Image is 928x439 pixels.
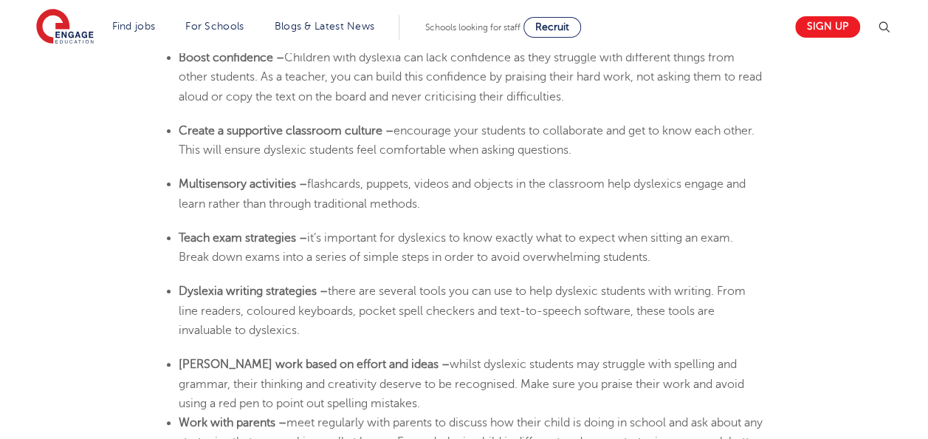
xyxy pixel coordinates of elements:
span: Children with dyslexia can lack confidence as they struggle with different things from other stud... [179,51,762,103]
b: Teach exam strategies – [179,231,307,245]
a: Blogs & Latest News [275,21,375,32]
b: Work with parents – [179,416,286,429]
img: Engage Education [36,9,94,46]
b: Dyslexia writing strategies – [179,285,328,298]
span: Schools looking for staff [425,22,520,33]
span: it’s important for dyslexics to know exactly what to expect when sitting an exam. Break down exam... [179,231,733,264]
span: whilst dyslexic students may struggle with spelling and grammar, their thinking and creativity de... [179,358,744,410]
span: Recruit [535,21,569,33]
span: flashcards, puppets, videos and objects in the classroom help dyslexics engage and learn rather t... [179,177,746,210]
a: For Schools [185,21,244,32]
span: encourage your students to collaborate and get to know each other. This will ensure dyslexic stud... [179,124,755,157]
a: Sign up [795,16,860,38]
b: Create a supportive classroom culture – [179,124,393,137]
a: Find jobs [112,21,156,32]
span: there are several tools you can use to help dyslexic students with writing. From line readers, co... [179,285,746,337]
a: Recruit [523,17,581,38]
b: [PERSON_NAME] work based on effort and ideas – [179,358,450,371]
b: Boost confidence – [179,51,284,64]
b: Multisensory activities – [179,177,307,191]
